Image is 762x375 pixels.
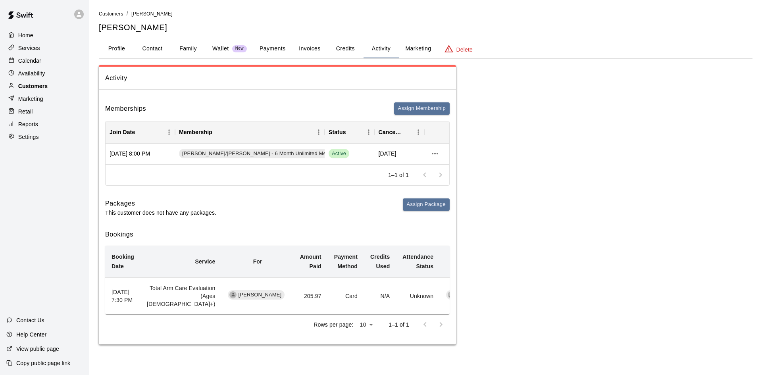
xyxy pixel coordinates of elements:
td: N/A [364,278,396,315]
p: Wallet [212,44,229,53]
p: Marketing [18,95,43,103]
div: Status [329,121,346,143]
button: Menu [163,126,175,138]
p: Home [18,31,33,39]
a: Customers [6,80,83,92]
button: Invoices [292,39,327,58]
h6: Packages [105,198,216,209]
p: Customers [18,82,48,90]
div: Join Date [110,121,135,143]
div: Join Date [106,121,175,143]
div: Todd Burdette [448,291,455,298]
p: Reports [18,120,38,128]
span: Activity [105,73,450,83]
button: Menu [313,126,325,138]
span: [PERSON_NAME] [131,11,173,17]
p: Availability [18,69,45,77]
button: Assign Package [403,198,450,211]
span: [PERSON_NAME]/[PERSON_NAME] - 6 Month Unlimited Membership [179,150,351,158]
span: [PERSON_NAME] [235,291,285,299]
p: 1–1 of 1 [389,321,409,329]
p: 1–1 of 1 [388,171,409,179]
b: Payment Method [334,254,358,269]
button: Credits [327,39,363,58]
b: Credits Used [370,254,390,269]
div: basic tabs example [99,39,752,58]
button: Sort [346,127,357,138]
button: Profile [99,39,135,58]
p: Services [18,44,40,52]
td: Card [328,278,364,315]
button: Sort [135,127,146,138]
a: Settings [6,131,83,143]
a: Marketing [6,93,83,105]
button: Payments [253,39,292,58]
button: Marketing [399,39,437,58]
li: / [127,10,128,18]
a: Retail [6,106,83,117]
p: Contact Us [16,316,44,324]
td: 205.97 [294,278,328,315]
b: Booking Date [112,254,134,269]
div: Cancel Date [375,121,425,143]
div: Cancel Date [379,121,402,143]
p: Settings [18,133,39,141]
nav: breadcrumb [99,10,752,18]
p: Delete [456,46,473,54]
button: Assign Membership [394,102,450,115]
span: New [232,46,247,51]
div: [PERSON_NAME] [446,290,503,300]
span: Customers [99,11,123,17]
b: Service [195,258,216,265]
button: more actions [428,147,442,160]
button: Menu [363,126,375,138]
a: Calendar [6,55,83,67]
b: Attendance Status [402,254,433,269]
p: Help Center [16,331,46,338]
b: For [253,258,262,265]
p: Calendar [18,57,41,65]
td: Total Arm Care Evaluation (Ages [DEMOGRAPHIC_DATA]+) [140,278,221,315]
div: [DATE] 8:00 PM [106,144,175,164]
b: Amount Paid [300,254,321,269]
p: Rows per page: [314,321,353,329]
span: Active [329,150,349,158]
td: Unknown [396,278,440,315]
a: Home [6,29,83,41]
p: View public page [16,345,59,353]
span: [DATE] [379,150,396,158]
a: Availability [6,67,83,79]
button: Menu [412,126,424,138]
h6: Memberships [105,104,146,114]
div: 10 [356,319,376,331]
button: Activity [363,39,399,58]
button: Family [170,39,206,58]
p: Copy public page link [16,359,70,367]
a: Tom/Mike - 6 Month Unlimited Membership [179,149,354,158]
button: Sort [401,127,412,138]
div: Daniel Lipsky [229,291,237,298]
a: Customers [99,10,123,17]
p: This customer does not have any packages. [105,209,216,217]
div: Membership [175,121,325,143]
p: Retail [18,108,33,115]
h5: [PERSON_NAME] [99,22,752,33]
a: Reports [6,118,83,130]
div: Membership [179,121,212,143]
a: Services [6,42,83,54]
button: Contact [135,39,170,58]
th: [DATE] 7:30 PM [105,278,140,315]
span: Active [329,149,349,158]
button: Sort [212,127,223,138]
h6: Bookings [105,229,450,240]
table: simple table [105,246,512,314]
